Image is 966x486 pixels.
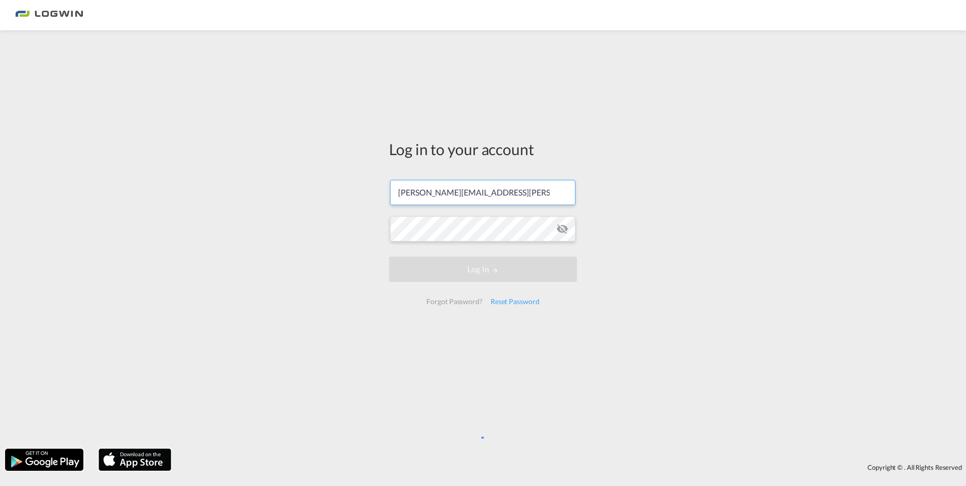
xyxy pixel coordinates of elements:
[98,448,172,472] img: apple.png
[176,459,966,476] div: Copyright © . All Rights Reserved
[4,448,84,472] img: google.png
[389,138,577,160] div: Log in to your account
[487,293,544,311] div: Reset Password
[389,257,577,282] button: LOGIN
[556,223,568,235] md-icon: icon-eye-off
[390,180,575,205] input: Enter email/phone number
[15,4,83,27] img: bc73a0e0d8c111efacd525e4c8ad7d32.png
[422,293,486,311] div: Forgot Password?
